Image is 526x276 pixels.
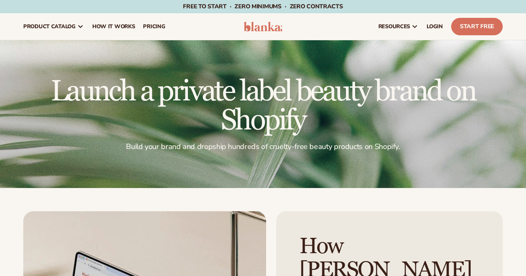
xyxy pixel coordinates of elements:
[183,2,343,10] span: Free to start · ZERO minimums · ZERO contracts
[23,23,76,30] span: product catalog
[143,23,165,30] span: pricing
[19,13,88,40] a: product catalog
[23,142,503,151] p: Build your brand and dropship hundreds of cruelty-free beauty products on Shopify.
[427,23,443,30] span: LOGIN
[139,13,169,40] a: pricing
[23,77,503,135] h1: Launch a private label beauty brand on Shopify
[244,22,283,32] img: logo
[374,13,422,40] a: resources
[451,18,503,35] a: Start Free
[422,13,447,40] a: LOGIN
[88,13,139,40] a: How It Works
[378,23,410,30] span: resources
[92,23,135,30] span: How It Works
